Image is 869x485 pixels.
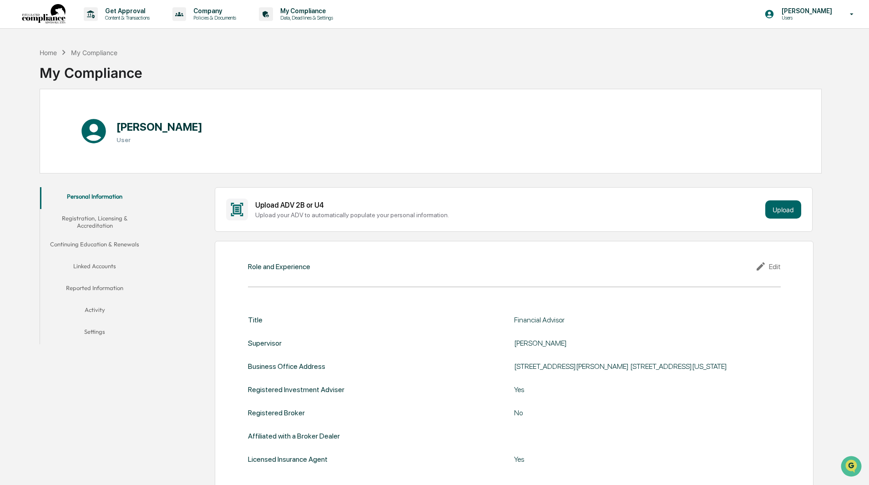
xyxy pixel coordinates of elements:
span: Pylon [91,154,110,161]
span: Attestations [75,115,113,124]
p: Policies & Documents [186,15,241,21]
div: Affiliated with a Broker Dealer [248,432,340,440]
button: Activity [40,301,149,322]
p: Users [774,15,837,21]
p: [PERSON_NAME] [774,7,837,15]
div: Registered Investment Adviser [248,385,344,394]
div: Start new chat [31,70,149,79]
h1: [PERSON_NAME] [116,120,202,133]
div: Licensed Insurance Agent [248,455,328,464]
div: My Compliance [40,57,142,81]
a: 🖐️Preclearance [5,111,62,128]
div: Upload ADV 2B or U4 [255,201,762,209]
div: Financial Advisor [514,316,742,324]
p: Data, Deadlines & Settings [273,15,338,21]
p: My Compliance [273,7,338,15]
button: Start new chat [155,72,166,83]
div: Edit [755,261,781,272]
div: No [514,408,742,417]
p: Get Approval [98,7,154,15]
div: 🔎 [9,133,16,140]
div: Upload your ADV to automatically populate your personal information. [255,211,762,219]
div: [STREET_ADDRESS][PERSON_NAME] [STREET_ADDRESS][US_STATE] [514,362,742,371]
h3: User [116,136,202,143]
button: Upload [765,200,801,219]
div: Title [248,316,263,324]
button: Reported Information [40,279,149,301]
button: Settings [40,322,149,344]
div: [PERSON_NAME] [514,339,742,347]
img: logo [22,4,66,25]
a: 🗄️Attestations [62,111,116,128]
a: 🔎Data Lookup [5,128,61,145]
div: Supervisor [248,339,282,347]
button: Continuing Education & Renewals [40,235,149,257]
div: 🗄️ [66,116,73,123]
div: secondary tabs example [40,187,149,344]
p: Company [186,7,241,15]
div: Registered Broker [248,408,305,417]
div: Yes [514,455,742,464]
div: 🖐️ [9,116,16,123]
button: Linked Accounts [40,257,149,279]
span: Data Lookup [18,132,57,141]
div: Business Office Address [248,362,325,371]
div: We're available if you need us! [31,79,115,86]
span: Preclearance [18,115,59,124]
div: Role and Experience [248,262,310,271]
a: Powered byPylon [64,154,110,161]
p: How can we help? [9,19,166,34]
p: Content & Transactions [98,15,154,21]
div: Yes [514,385,742,394]
div: Home [40,49,57,56]
img: 1746055101610-c473b297-6a78-478c-a979-82029cc54cd1 [9,70,25,86]
button: Registration, Licensing & Accreditation [40,209,149,235]
div: My Compliance [71,49,117,56]
iframe: Open customer support [840,455,864,480]
button: Personal Information [40,187,149,209]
